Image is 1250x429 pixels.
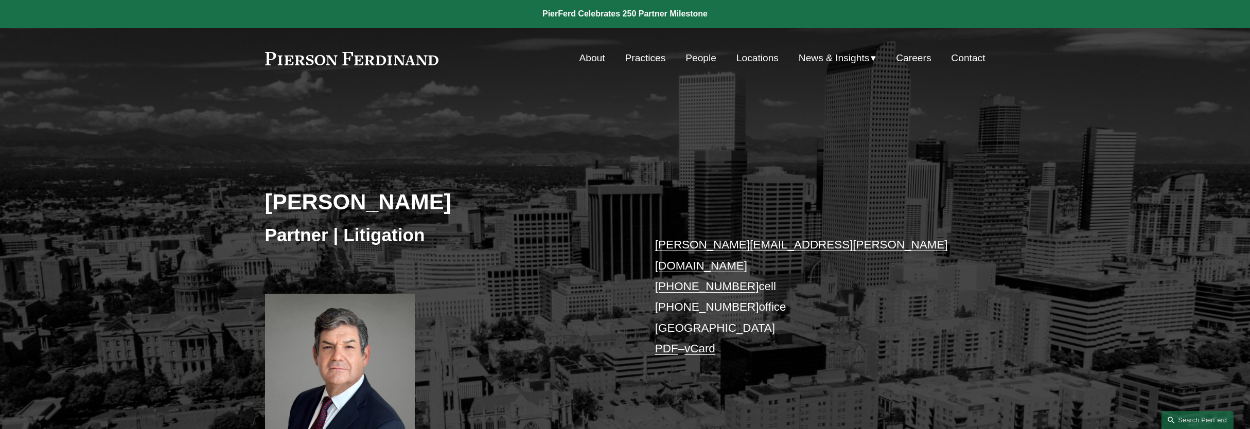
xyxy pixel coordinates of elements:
[655,235,955,359] p: cell office [GEOGRAPHIC_DATA] –
[655,342,678,355] a: PDF
[1161,411,1234,429] a: Search this site
[265,224,625,246] h3: Partner | Litigation
[265,188,625,215] h2: [PERSON_NAME]
[896,48,931,68] a: Careers
[579,48,605,68] a: About
[625,48,665,68] a: Practices
[684,342,715,355] a: vCard
[799,48,876,68] a: folder dropdown
[736,48,779,68] a: Locations
[655,280,759,293] a: [PHONE_NUMBER]
[799,49,870,67] span: News & Insights
[951,48,985,68] a: Contact
[655,300,759,313] a: [PHONE_NUMBER]
[685,48,716,68] a: People
[655,238,948,272] a: [PERSON_NAME][EMAIL_ADDRESS][PERSON_NAME][DOMAIN_NAME]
